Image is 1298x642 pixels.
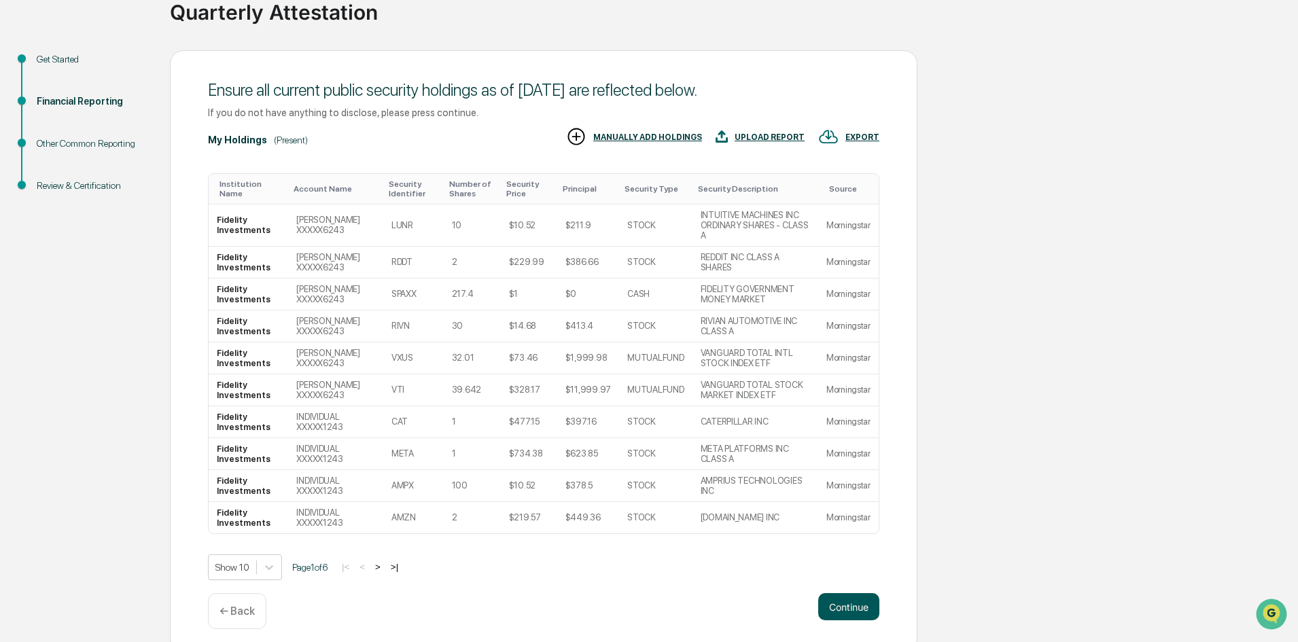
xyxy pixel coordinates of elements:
[292,562,328,573] span: Page 1 of 6
[619,470,692,502] td: STOCK
[389,179,438,198] div: Toggle SortBy
[14,29,247,50] p: How can we help?
[619,310,692,342] td: STOCK
[135,230,164,240] span: Pylon
[501,247,557,279] td: $229.99
[444,406,501,438] td: 1
[501,374,557,406] td: $328.17
[501,502,557,533] td: $219.57
[692,204,818,247] td: INTUITIVE MACHINES INC ORDINARY SHARES - CLASS A
[593,132,702,142] div: MANUALLY ADD HOLDINGS
[209,279,288,310] td: Fidelity Investments
[8,192,91,216] a: 🔎Data Lookup
[619,374,692,406] td: MUTUALFUND
[444,279,501,310] td: 217.4
[557,342,619,374] td: $1,999.98
[692,247,818,279] td: REDDIT INC CLASS A SHARES
[845,132,879,142] div: EXPORT
[501,406,557,438] td: $477.15
[208,135,267,145] div: My Holdings
[209,470,288,502] td: Fidelity Investments
[566,126,586,147] img: MANUALLY ADD HOLDINGS
[37,52,148,67] div: Get Started
[818,247,879,279] td: Morningstar
[501,310,557,342] td: $14.68
[692,374,818,406] td: VANGUARD TOTAL STOCK MARKET INDEX ETF
[444,310,501,342] td: 30
[37,179,148,193] div: Review & Certification
[288,406,383,438] td: INDIVIDUAL XXXXX1243
[619,342,692,374] td: MUTUALFUND
[619,502,692,533] td: STOCK
[444,502,501,533] td: 2
[46,104,223,118] div: Start new chat
[829,184,873,194] div: Toggle SortBy
[99,173,109,183] div: 🗄️
[37,137,148,151] div: Other Common Reporting
[716,126,728,147] img: UPLOAD REPORT
[818,310,879,342] td: Morningstar
[274,135,308,145] div: (Present)
[96,230,164,240] a: Powered byPylon
[288,342,383,374] td: [PERSON_NAME] XXXXX6243
[387,561,402,573] button: >|
[818,470,879,502] td: Morningstar
[8,166,93,190] a: 🖐️Preclearance
[220,605,255,618] p: ← Back
[698,184,813,194] div: Toggle SortBy
[220,179,283,198] div: Toggle SortBy
[46,118,172,128] div: We're available if you need us!
[371,561,385,573] button: >
[818,502,879,533] td: Morningstar
[209,374,288,406] td: Fidelity Investments
[735,132,805,142] div: UPLOAD REPORT
[692,342,818,374] td: VANGUARD TOTAL INTL STOCK INDEX ETF
[501,470,557,502] td: $10.52
[444,204,501,247] td: 10
[294,184,378,194] div: Toggle SortBy
[501,438,557,470] td: $734.38
[692,279,818,310] td: FIDELITY GOVERNMENT MONEY MARKET
[37,94,148,109] div: Financial Reporting
[14,173,24,183] div: 🖐️
[288,310,383,342] td: [PERSON_NAME] XXXXX6243
[818,438,879,470] td: Morningstar
[383,342,444,374] td: VXUS
[557,374,619,406] td: $11,999.97
[444,438,501,470] td: 1
[818,342,879,374] td: Morningstar
[619,438,692,470] td: STOCK
[383,204,444,247] td: LUNR
[14,198,24,209] div: 🔎
[818,204,879,247] td: Morningstar
[383,406,444,438] td: CAT
[692,310,818,342] td: RIVIAN AUTOMOTIVE INC CLASS A
[338,561,353,573] button: |<
[383,279,444,310] td: SPAXX
[383,247,444,279] td: RDDT
[355,561,369,573] button: <
[692,438,818,470] td: META PLATFORMS INC CLASS A
[288,204,383,247] td: [PERSON_NAME] XXXXX6243
[619,204,692,247] td: STOCK
[557,502,619,533] td: $449.36
[27,197,86,211] span: Data Lookup
[501,204,557,247] td: $10.52
[209,502,288,533] td: Fidelity Investments
[818,593,879,620] button: Continue
[444,342,501,374] td: 32.01
[818,406,879,438] td: Morningstar
[619,247,692,279] td: STOCK
[14,104,38,128] img: 1746055101610-c473b297-6a78-478c-a979-82029cc54cd1
[288,502,383,533] td: INDIVIDUAL XXXXX1243
[1255,597,1291,634] iframe: Open customer support
[383,438,444,470] td: META
[557,279,619,310] td: $0
[209,438,288,470] td: Fidelity Investments
[818,279,879,310] td: Morningstar
[818,374,879,406] td: Morningstar
[818,126,839,147] img: EXPORT
[288,438,383,470] td: INDIVIDUAL XXXXX1243
[563,184,614,194] div: Toggle SortBy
